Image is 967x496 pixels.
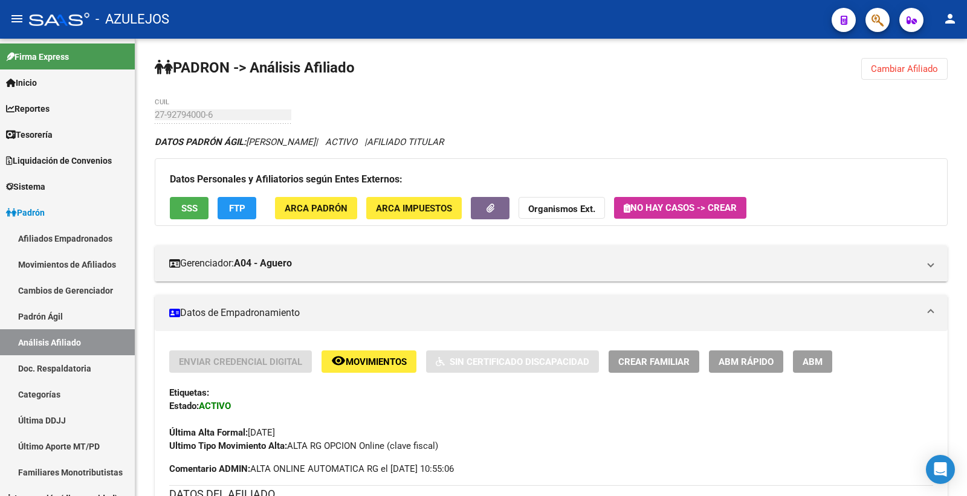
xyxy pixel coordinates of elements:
[155,295,948,331] mat-expansion-panel-header: Datos de Empadronamiento
[169,440,438,451] span: ALTA RG OPCION Online (clave fiscal)
[95,6,169,33] span: - AZULEJOS
[6,128,53,141] span: Tesorería
[709,350,783,373] button: ABM Rápido
[155,137,315,147] span: [PERSON_NAME]
[229,203,245,214] span: FTP
[169,463,250,474] strong: Comentario ADMIN:
[6,180,45,193] span: Sistema
[331,353,346,368] mat-icon: remove_red_eye
[6,102,50,115] span: Reportes
[234,257,292,270] strong: A04 - Aguero
[199,401,231,411] strong: ACTIVO
[6,76,37,89] span: Inicio
[155,137,246,147] strong: DATOS PADRÓN ÁGIL:
[624,202,737,213] span: No hay casos -> Crear
[943,11,957,26] mat-icon: person
[170,197,209,219] button: SSS
[155,59,355,76] strong: PADRON -> Análisis Afiliado
[861,58,948,80] button: Cambiar Afiliado
[169,427,275,438] span: [DATE]
[450,356,589,367] span: Sin Certificado Discapacidad
[218,197,256,219] button: FTP
[346,356,407,367] span: Movimientos
[275,197,357,219] button: ARCA Padrón
[179,356,302,367] span: Enviar Credencial Digital
[169,427,248,438] strong: Última Alta Formal:
[170,171,933,188] h3: Datos Personales y Afiliatorios según Entes Externos:
[618,356,690,367] span: Crear Familiar
[181,203,198,214] span: SSS
[169,387,209,398] strong: Etiquetas:
[169,462,454,475] span: ALTA ONLINE AUTOMATICA RG el [DATE] 10:55:06
[169,350,312,373] button: Enviar Credencial Digital
[426,350,599,373] button: Sin Certificado Discapacidad
[614,197,746,219] button: No hay casos -> Crear
[6,154,112,167] span: Liquidación de Convenios
[169,440,287,451] strong: Ultimo Tipo Movimiento Alta:
[10,11,24,26] mat-icon: menu
[926,455,955,484] div: Open Intercom Messenger
[519,197,605,219] button: Organismos Ext.
[793,350,832,373] button: ABM
[155,245,948,282] mat-expansion-panel-header: Gerenciador:A04 - Aguero
[376,203,452,214] span: ARCA Impuestos
[6,206,45,219] span: Padrón
[285,203,348,214] span: ARCA Padrón
[322,350,416,373] button: Movimientos
[803,356,823,367] span: ABM
[169,401,199,411] strong: Estado:
[155,137,444,147] i: | ACTIVO |
[169,306,919,320] mat-panel-title: Datos de Empadronamiento
[871,63,938,74] span: Cambiar Afiliado
[169,257,919,270] mat-panel-title: Gerenciador:
[367,137,444,147] span: AFILIADO TITULAR
[528,204,595,214] strong: Organismos Ext.
[6,50,69,63] span: Firma Express
[719,356,774,367] span: ABM Rápido
[366,197,462,219] button: ARCA Impuestos
[609,350,699,373] button: Crear Familiar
